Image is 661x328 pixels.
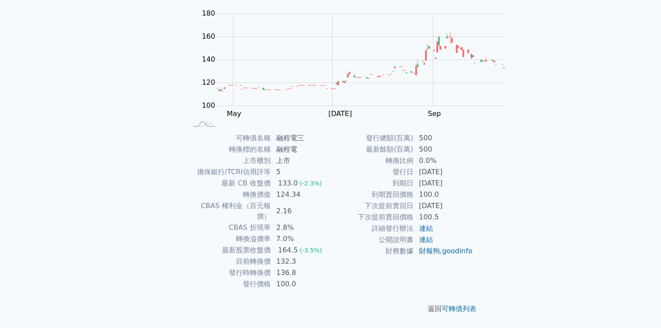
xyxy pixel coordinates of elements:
[329,109,352,118] tspan: [DATE]
[414,178,473,189] td: [DATE]
[414,189,473,200] td: 100.0
[188,144,271,155] td: 轉換標的名稱
[414,166,473,178] td: [DATE]
[419,247,440,255] a: 財報狗
[331,133,414,144] td: 發行總額(百萬)
[271,267,331,278] td: 136.8
[178,304,484,314] p: 返回
[414,155,473,166] td: 0.0%
[202,32,215,40] tspan: 160
[188,189,271,200] td: 轉換價值
[227,109,241,118] tspan: May
[419,235,433,244] a: 連結
[271,200,331,222] td: 2.16
[331,234,414,245] td: 公開說明書
[188,200,271,222] td: CBAS 權利金（百元報價）
[198,9,518,118] g: Chart
[331,166,414,178] td: 發行日
[414,144,473,155] td: 500
[331,189,414,200] td: 到期賣回價格
[271,144,331,155] td: 融程電
[271,256,331,267] td: 132.3
[271,278,331,290] td: 100.0
[414,245,473,257] td: ,
[202,101,215,109] tspan: 100
[442,247,473,255] a: goodinfo
[271,233,331,245] td: 7.0%
[271,189,331,200] td: 124.34
[271,155,331,166] td: 上市
[202,78,215,86] tspan: 120
[188,133,271,144] td: 可轉債名稱
[414,212,473,223] td: 100.5
[188,166,271,178] td: 擔保銀行/TCRI信用評等
[331,245,414,257] td: 財務數據
[188,155,271,166] td: 上市櫃別
[276,178,300,189] div: 133.0
[188,256,271,267] td: 目前轉換價
[428,109,441,118] tspan: Sep
[188,278,271,290] td: 發行價格
[202,55,215,63] tspan: 140
[202,9,215,17] tspan: 180
[271,222,331,233] td: 2.8%
[188,267,271,278] td: 發行時轉換價
[331,144,414,155] td: 最新餘額(百萬)
[331,212,414,223] td: 下次提前賣回價格
[271,166,331,178] td: 5
[188,222,271,233] td: CBAS 折現率
[300,247,322,254] span: (-3.5%)
[331,223,414,234] td: 詳細發行辦法
[414,200,473,212] td: [DATE]
[331,200,414,212] td: 下次提前賣回日
[331,155,414,166] td: 轉換比例
[276,245,300,255] div: 164.5
[188,233,271,245] td: 轉換溢價率
[188,178,271,189] td: 最新 CB 收盤價
[419,224,433,232] a: 連結
[331,178,414,189] td: 到期日
[442,305,477,313] a: 可轉債列表
[414,133,473,144] td: 500
[271,133,331,144] td: 融程電三
[300,180,322,187] span: (-2.3%)
[188,245,271,256] td: 最新股票收盤價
